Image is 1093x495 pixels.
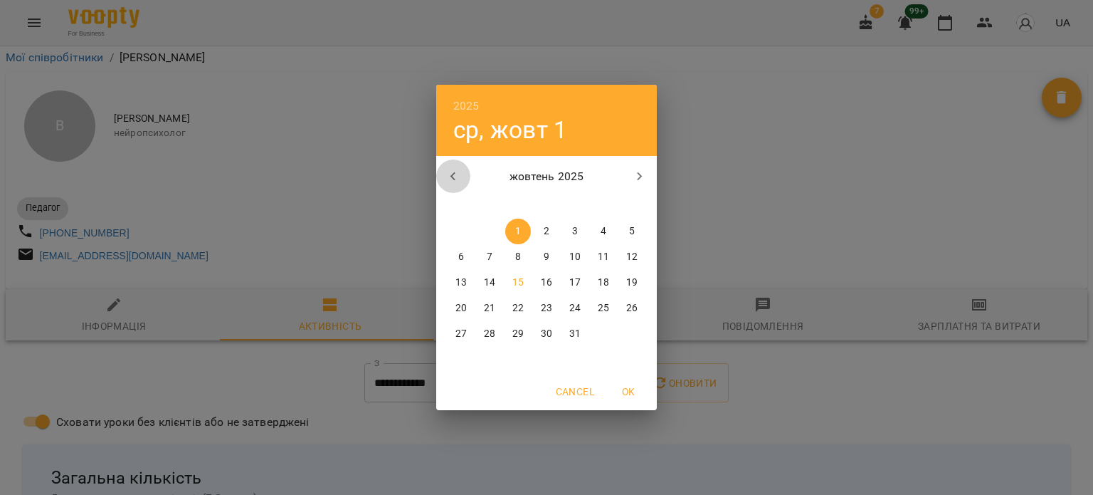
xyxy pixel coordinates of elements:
[606,379,651,405] button: OK
[569,327,581,341] p: 31
[455,276,467,290] p: 13
[477,270,502,296] button: 14
[534,244,559,270] button: 9
[562,197,588,212] span: пт
[626,250,638,264] p: 12
[505,197,531,212] span: ср
[562,244,588,270] button: 10
[591,197,616,212] span: сб
[572,224,578,239] p: 3
[550,379,600,405] button: Cancel
[629,224,635,239] p: 5
[515,224,521,239] p: 1
[455,327,467,341] p: 27
[458,250,464,264] p: 6
[591,296,616,321] button: 25
[470,168,623,185] p: жовтень 2025
[569,301,581,316] p: 24
[487,250,492,264] p: 7
[619,219,645,244] button: 5
[626,301,638,316] p: 26
[601,224,606,239] p: 4
[598,276,609,290] p: 18
[477,321,502,347] button: 28
[534,270,559,296] button: 16
[453,115,567,145] button: ср, жовт 1
[448,321,474,347] button: 27
[512,327,524,341] p: 29
[505,296,531,321] button: 22
[544,250,549,264] p: 9
[453,96,480,116] button: 2025
[455,301,467,316] p: 20
[562,219,588,244] button: 3
[611,383,645,400] span: OK
[541,276,552,290] p: 16
[512,301,524,316] p: 22
[477,244,502,270] button: 7
[484,276,495,290] p: 14
[544,224,549,239] p: 2
[448,244,474,270] button: 6
[448,197,474,212] span: пн
[562,296,588,321] button: 24
[598,250,609,264] p: 11
[541,301,552,316] p: 23
[562,321,588,347] button: 31
[591,244,616,270] button: 11
[534,219,559,244] button: 2
[556,383,594,400] span: Cancel
[484,301,495,316] p: 21
[515,250,521,264] p: 8
[591,219,616,244] button: 4
[484,327,495,341] p: 28
[505,244,531,270] button: 8
[505,270,531,296] button: 15
[448,270,474,296] button: 13
[541,327,552,341] p: 30
[569,276,581,290] p: 17
[626,276,638,290] p: 19
[619,270,645,296] button: 19
[505,321,531,347] button: 29
[569,250,581,264] p: 10
[619,244,645,270] button: 12
[591,270,616,296] button: 18
[505,219,531,244] button: 1
[598,301,609,316] p: 25
[619,296,645,321] button: 26
[448,296,474,321] button: 20
[477,296,502,321] button: 21
[534,321,559,347] button: 30
[562,270,588,296] button: 17
[512,276,524,290] p: 15
[619,197,645,212] span: нд
[534,197,559,212] span: чт
[534,296,559,321] button: 23
[477,197,502,212] span: вт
